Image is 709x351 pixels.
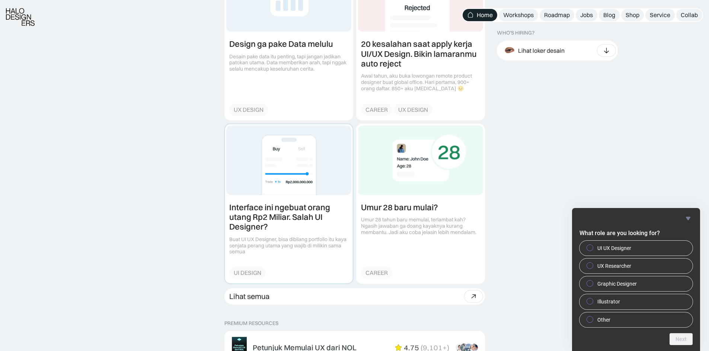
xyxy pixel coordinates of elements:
span: UX Researcher [597,262,631,270]
span: UI UX Designer [597,244,631,252]
span: Other [597,316,610,324]
a: Blog [599,9,620,21]
span: Illustrator [597,298,620,305]
div: Blog [603,11,615,19]
a: Home [463,9,497,21]
div: Lihat semua [229,292,269,301]
div: Service [650,11,670,19]
a: Roadmap [540,9,574,21]
h2: What role are you looking for? [579,229,693,238]
a: Service [645,9,675,21]
button: Hide survey [684,214,693,223]
p: PREMIUM RESOURCES [224,320,485,326]
div: Roadmap [544,11,570,19]
div: Lihat loker desain [518,46,565,54]
div: Collab [681,11,698,19]
div: What role are you looking for? [579,214,693,345]
a: Collab [676,9,702,21]
div: Shop [626,11,639,19]
div: Home [477,11,493,19]
a: Jobs [576,9,597,21]
div: Workshops [503,11,534,19]
span: Graphic Designer [597,280,637,287]
div: Jobs [580,11,593,19]
a: Shop [621,9,644,21]
div: What role are you looking for? [579,241,693,327]
button: Next question [670,333,693,345]
a: Workshops [499,9,538,21]
a: Lihat semua [224,288,485,305]
div: WHO’S HIRING? [497,30,534,36]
